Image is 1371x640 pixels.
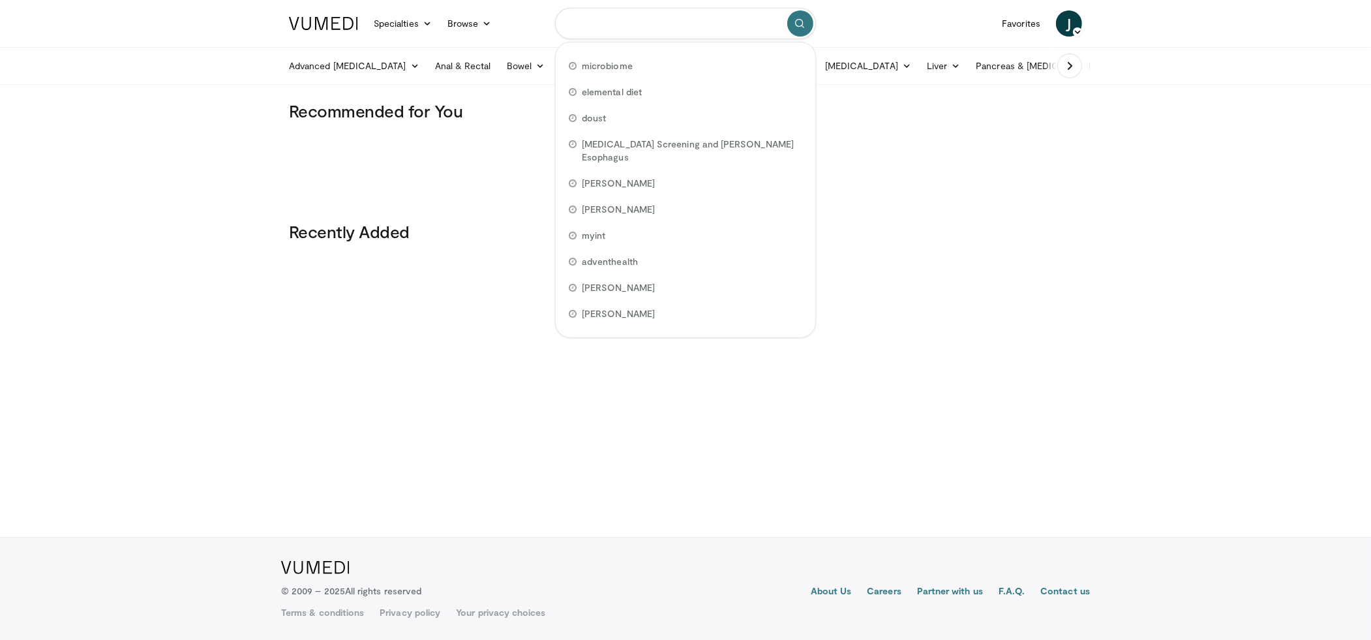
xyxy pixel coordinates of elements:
[281,53,427,79] a: Advanced [MEDICAL_DATA]
[1040,585,1090,600] a: Contact us
[919,53,968,79] a: Liver
[582,59,633,72] span: microbiome
[917,585,983,600] a: Partner with us
[281,561,350,574] img: VuMedi Logo
[582,203,655,216] span: [PERSON_NAME]
[289,100,1082,121] h3: Recommended for You
[456,606,545,619] a: Your privacy choices
[366,10,440,37] a: Specialties
[582,112,606,125] span: doust
[582,85,642,99] span: elemental diet
[811,585,852,600] a: About Us
[582,138,802,164] span: [MEDICAL_DATA] Screening and [PERSON_NAME] Esophagus
[380,606,440,619] a: Privacy policy
[582,281,655,294] span: [PERSON_NAME]
[817,53,919,79] a: [MEDICAL_DATA]
[1056,10,1082,37] a: J
[440,10,500,37] a: Browse
[281,585,421,598] p: © 2009 – 2025
[499,53,552,79] a: Bowel
[582,255,638,268] span: adventhealth
[345,585,421,596] span: All rights reserved
[994,10,1048,37] a: Favorites
[582,229,605,242] span: myint
[582,307,655,320] span: [PERSON_NAME]
[289,17,358,30] img: VuMedi Logo
[582,177,655,190] span: [PERSON_NAME]
[427,53,499,79] a: Anal & Rectal
[552,53,654,79] a: [MEDICAL_DATA]
[289,221,1082,242] h3: Recently Added
[281,606,364,619] a: Terms & conditions
[555,8,816,39] input: Search topics, interventions
[968,53,1121,79] a: Pancreas & [MEDICAL_DATA]
[867,585,901,600] a: Careers
[999,585,1025,600] a: F.A.Q.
